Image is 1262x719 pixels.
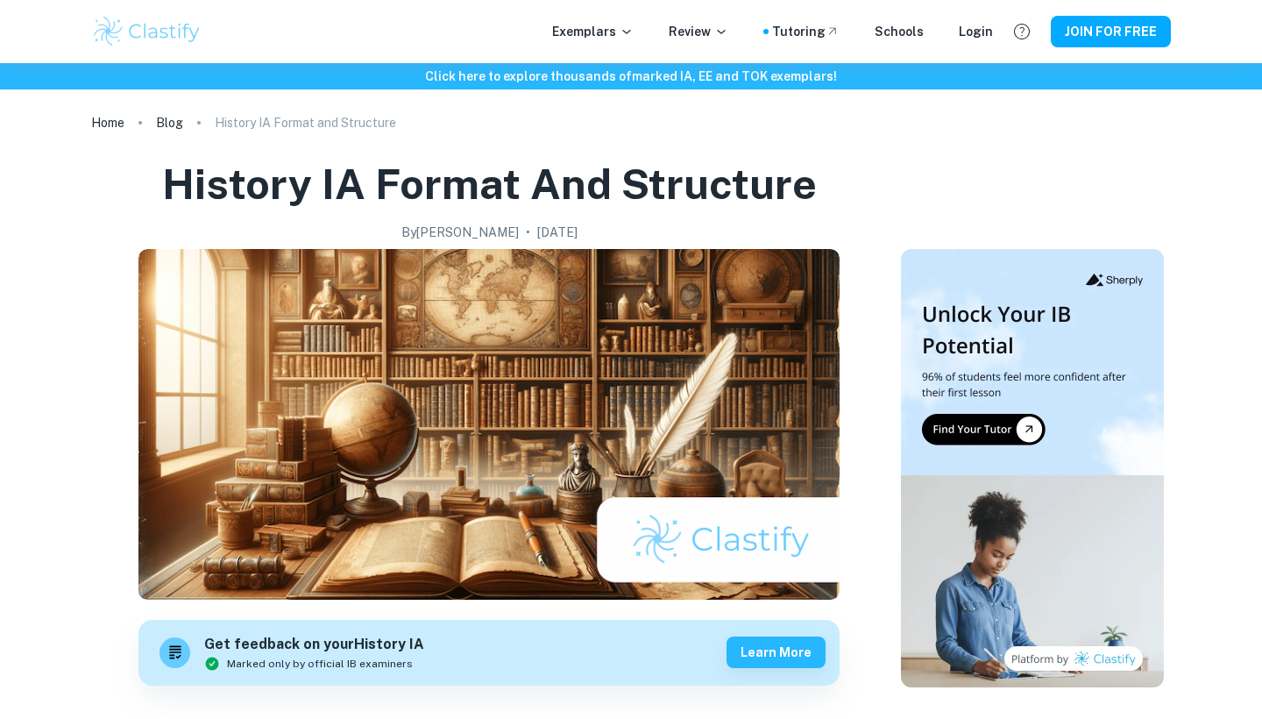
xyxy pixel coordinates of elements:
h1: History IA Format and Structure [162,156,817,212]
img: History IA Format and Structure cover image [138,249,840,600]
img: Clastify logo [91,14,202,49]
a: Home [91,110,124,135]
a: Login [959,22,993,41]
p: Exemplars [552,22,634,41]
p: • [526,223,530,242]
h6: Get feedback on your History IA [204,634,424,656]
span: Marked only by official IB examiners [227,656,413,672]
a: Tutoring [772,22,840,41]
button: JOIN FOR FREE [1051,16,1171,47]
h6: Click here to explore thousands of marked IA, EE and TOK exemplars ! [4,67,1258,86]
a: Schools [875,22,924,41]
h2: By [PERSON_NAME] [401,223,519,242]
p: Review [669,22,728,41]
button: Learn more [727,637,826,668]
p: History IA Format and Structure [215,113,396,132]
img: Thumbnail [901,249,1164,687]
h2: [DATE] [537,223,578,242]
a: Get feedback on yourHistory IAMarked only by official IB examinersLearn more [138,620,840,686]
a: Blog [156,110,183,135]
button: Help and Feedback [1007,17,1037,46]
